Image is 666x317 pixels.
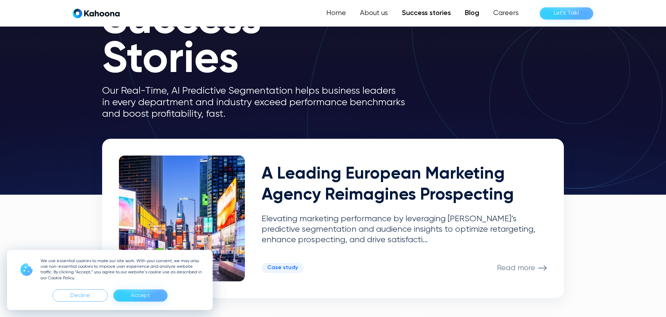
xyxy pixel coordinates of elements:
[267,265,298,271] div: Case study
[52,289,108,302] div: Decline
[73,8,120,19] a: home
[102,139,564,298] a: A Leading European Marketing Agency Reimagines ProspectingElevating marketing performance by leve...
[262,164,547,206] h2: A Leading European Marketing Agency Reimagines Prospecting
[70,290,90,301] div: Decline
[41,258,204,281] p: We use essential cookies to make our site work. With your consent, we may also use non-essential ...
[262,214,547,245] p: Elevating marketing performance by leveraging [PERSON_NAME]’s predictive segmentation and audienc...
[540,7,593,20] a: Let’s Talk!
[497,264,535,273] p: Read more
[319,6,353,20] a: Home
[353,6,395,20] a: About us
[458,6,486,20] a: Blog
[554,8,579,19] div: Let’s Talk!
[486,6,526,20] a: Careers
[113,289,168,302] div: Accept
[395,6,458,20] a: Success stories
[102,2,417,80] h1: Success Stories
[102,85,417,120] p: Our Real-Time, AI Predictive Segmentation helps business leaders in every department and industry...
[131,290,150,301] div: Accept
